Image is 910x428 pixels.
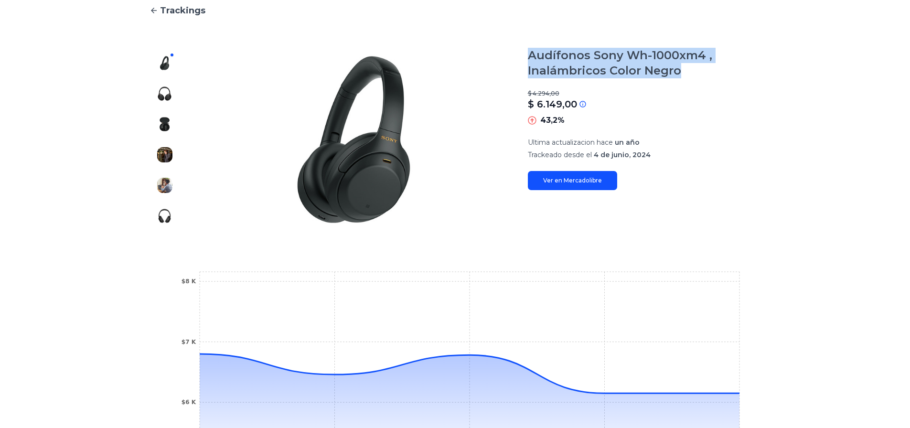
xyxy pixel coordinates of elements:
[157,55,172,71] img: Audífonos Sony Wh-1000xm4 , Inalámbricos Color Negro
[528,138,613,147] span: Ultima actualizacion hace
[528,48,761,78] h1: Audífonos Sony Wh-1000xm4 , Inalámbricos Color Negro
[150,4,761,17] a: Trackings
[157,117,172,132] img: Audífonos Sony Wh-1000xm4 , Inalámbricos Color Negro
[594,150,651,159] span: 4 de junio, 2024
[157,147,172,162] img: Audífonos Sony Wh-1000xm4 , Inalámbricos Color Negro
[157,208,172,224] img: Audífonos Sony Wh-1000xm4 , Inalámbricos Color Negro
[181,278,196,285] tspan: $8 K
[540,115,565,126] p: 43,2%
[528,171,617,190] a: Ver en Mercadolibre
[528,97,577,111] p: $ 6.149,00
[157,178,172,193] img: Audífonos Sony Wh-1000xm4 , Inalámbricos Color Negro
[528,150,592,159] span: Trackeado desde el
[181,399,196,406] tspan: $6 K
[181,339,196,345] tspan: $7 K
[157,86,172,101] img: Audífonos Sony Wh-1000xm4 , Inalámbricos Color Negro
[528,90,761,97] p: $ 4.294,00
[615,138,640,147] span: un año
[160,4,205,17] span: Trackings
[199,48,509,231] img: Audífonos Sony Wh-1000xm4 , Inalámbricos Color Negro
